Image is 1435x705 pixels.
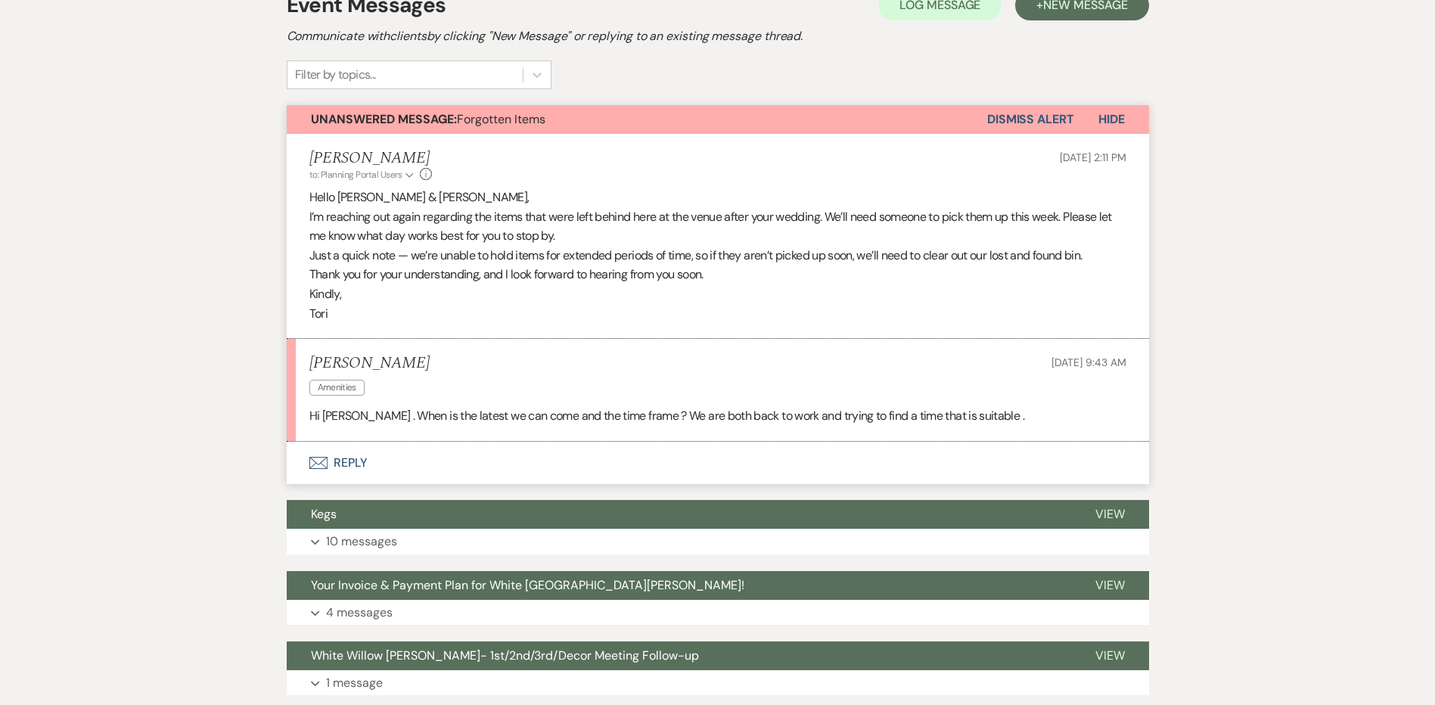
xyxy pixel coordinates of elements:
[287,529,1149,554] button: 10 messages
[287,641,1071,670] button: White Willow [PERSON_NAME]- 1st/2nd/3rd/Decor Meeting Follow-up
[295,66,376,84] div: Filter by topics...
[309,304,1126,324] p: Tori
[311,111,457,127] strong: Unanswered Message:
[1095,506,1125,522] span: View
[326,603,393,623] p: 4 messages
[309,168,417,182] button: to: Planning Portal Users
[1071,500,1149,529] button: View
[309,354,430,373] h5: [PERSON_NAME]
[309,265,1126,284] p: Thank you for your understanding, and I look forward to hearing from you soon.
[1074,105,1149,134] button: Hide
[309,149,433,168] h5: [PERSON_NAME]
[1095,648,1125,663] span: View
[311,648,699,663] span: White Willow [PERSON_NAME]- 1st/2nd/3rd/Decor Meeting Follow-up
[311,111,545,127] span: Forgotten Items
[309,169,402,181] span: to: Planning Portal Users
[1051,356,1126,369] span: [DATE] 9:43 AM
[309,188,1126,207] p: Hello [PERSON_NAME] & [PERSON_NAME],
[1071,641,1149,670] button: View
[287,670,1149,696] button: 1 message
[287,27,1149,45] h2: Communicate with clients by clicking "New Message" or replying to an existing message thread.
[309,380,365,396] span: Amenities
[326,673,383,693] p: 1 message
[1098,111,1125,127] span: Hide
[287,600,1149,626] button: 4 messages
[309,246,1126,266] p: Just a quick note — we’re unable to hold items for extended periods of time, so if they aren’t pi...
[987,105,1074,134] button: Dismiss Alert
[1095,577,1125,593] span: View
[287,571,1071,600] button: Your Invoice & Payment Plan for White [GEOGRAPHIC_DATA][PERSON_NAME]!
[287,500,1071,529] button: Kegs
[311,506,337,522] span: Kegs
[1071,571,1149,600] button: View
[309,284,1126,304] p: Kindly,
[309,207,1126,246] p: I’m reaching out again regarding the items that were left behind here at the venue after your wed...
[287,442,1149,484] button: Reply
[309,406,1126,426] p: Hi [PERSON_NAME] . When is the latest we can come and the time frame ? We are both back to work a...
[1060,151,1126,164] span: [DATE] 2:11 PM
[311,577,744,593] span: Your Invoice & Payment Plan for White [GEOGRAPHIC_DATA][PERSON_NAME]!
[326,532,397,551] p: 10 messages
[287,105,987,134] button: Unanswered Message:Forgotten Items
